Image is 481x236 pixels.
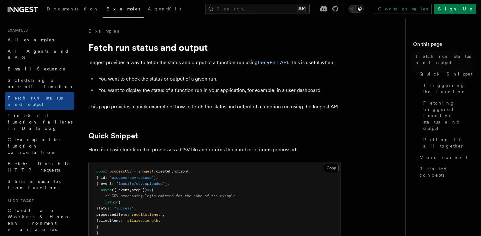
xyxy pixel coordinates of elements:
span: : [110,206,112,210]
span: "success" [114,206,134,210]
a: Cleanup after function cancellation [5,134,74,158]
span: Track all function failures in Datadog [8,113,73,131]
span: AgentKit [148,6,181,11]
button: Search...⌘K [205,4,310,14]
a: Quick Snippet [88,131,138,140]
a: Documentation [43,2,103,17]
span: } [154,175,156,180]
span: Fetch run status and output [416,53,473,66]
span: length [145,218,158,223]
h4: On this page [413,40,473,51]
a: Examples [88,28,119,34]
span: , [134,206,136,210]
span: Middleware [5,198,34,203]
button: Toggle dark mode [348,5,364,13]
span: Documentation [47,6,99,11]
span: Related concepts [419,166,473,178]
a: Fetch run status and output [413,51,473,68]
span: , [156,175,158,180]
h1: Fetch run status and output [88,42,341,53]
a: Triggering the function [421,80,473,97]
span: ( [187,169,189,173]
a: Examples [103,2,144,18]
span: { event [96,181,112,186]
span: , [158,218,160,223]
span: Stream updates from functions [8,179,61,190]
span: = [134,169,136,173]
span: ({ event [112,188,129,192]
a: AgentKit [144,2,185,17]
span: } [96,225,98,229]
span: inngest [138,169,154,173]
a: Sign Up [434,4,476,14]
span: : [112,181,114,186]
p: Inngest provides a way to fetch the status and output of a function run using . This is useful when: [88,58,341,67]
kbd: ⌘K [297,6,306,12]
span: , [129,188,132,192]
span: : [127,212,129,217]
a: the REST API [258,59,288,65]
span: Fetch: Durable HTTP requests [8,161,70,172]
span: Fetching triggered function status and output [423,100,473,131]
p: Here is a basic function that processes a CSV file and returns the number of items processed: [88,145,341,154]
span: return [105,200,118,204]
span: { [118,200,121,204]
a: Scheduling a one-off function [5,75,74,92]
a: Track all function failures in Datadog [5,110,74,134]
a: Putting it all together [421,134,473,152]
span: : [105,175,107,180]
span: Scheduling a one-off function [8,78,74,89]
span: . [143,218,145,223]
a: Related concepts [417,163,473,181]
a: Stream updates from functions [5,176,74,193]
span: failedItems [96,218,121,223]
span: : [121,218,123,223]
span: Examples [106,6,140,11]
span: processedItems [96,212,127,217]
li: You want to display the status of a function run in your application, for example, in a user dash... [97,86,341,95]
span: Examples [5,28,28,33]
span: Email Sequence [8,66,66,71]
span: failures [125,218,143,223]
span: => [147,188,151,192]
span: All examples [8,37,54,42]
a: Fetching triggered function status and output [421,97,473,134]
span: . [147,212,149,217]
a: More context [417,152,473,163]
span: Quick Snippet [419,71,472,77]
span: const [96,169,107,173]
span: Cloudflare Workers & Hono environment variables [8,208,70,232]
a: Email Sequence [5,63,74,75]
li: You want to check the status or output of a given run. [97,75,341,83]
a: Fetch: Durable HTTP requests [5,158,74,176]
span: Triggering the function [423,82,473,95]
p: This page provides a quick example of how to fetch the status and output of a function run using ... [88,102,341,111]
a: Cloudflare Workers & Hono environment variables [5,205,74,235]
span: More context [419,154,467,160]
a: AI Agents and RAG [5,45,74,63]
a: All examples [5,34,74,45]
span: "process-csv-upload" [110,175,154,180]
span: .createFunction [154,169,187,173]
a: Fetch run status and output [5,92,74,110]
span: } [165,181,167,186]
span: Cleanup after function cancellation [8,137,62,155]
span: } [96,231,98,235]
a: Quick Snippet [417,68,473,80]
span: , [163,212,165,217]
span: { id [96,175,105,180]
span: // CSV processing logic omitted for the sake of the example [105,194,235,198]
span: status [96,206,110,210]
span: results [132,212,147,217]
span: Fetch run status and output [8,95,63,107]
span: step }) [132,188,147,192]
a: Contact sales [374,4,432,14]
span: { [151,188,154,192]
span: , [167,181,169,186]
span: Putting it all together [423,136,473,149]
span: AI Agents and RAG [8,49,69,60]
span: "imports/csv.uploaded" [116,181,165,186]
span: length [149,212,163,217]
span: async [101,188,112,192]
button: Copy [324,164,339,172]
